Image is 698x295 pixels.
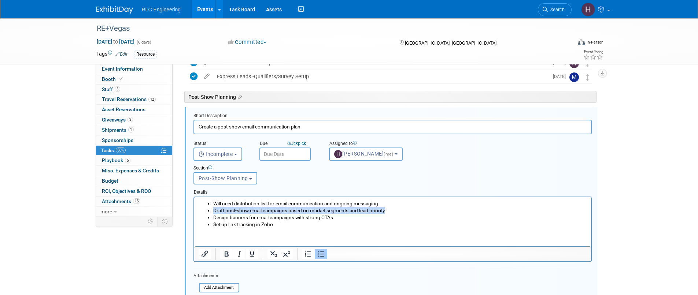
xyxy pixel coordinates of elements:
div: Event Format [528,38,604,49]
span: more [100,209,112,214]
span: 3 [128,117,133,122]
span: [GEOGRAPHIC_DATA], [GEOGRAPHIC_DATA] [405,40,496,46]
input: Due Date [259,147,311,161]
i: Move task [586,74,590,81]
a: Attachments15 [96,197,172,206]
a: Quickpick [286,141,307,146]
span: [DATE] [DATE] [96,38,135,45]
a: Event Information [96,64,172,74]
button: Bold [220,249,233,259]
div: In-Person [586,40,603,45]
td: Toggle Event Tabs [157,217,172,226]
button: Underline [246,249,258,259]
span: Travel Reservations [102,96,156,102]
div: Express Leads -Qualifiers/Survey Setup [213,70,549,83]
img: ExhibitDay [96,6,133,14]
span: Sponsorships [102,137,133,143]
span: Search [548,7,565,12]
button: Post-Show Planning [193,172,258,184]
span: Shipments [102,127,134,133]
img: Haley Cadran [581,3,595,16]
span: [DATE] [553,74,569,79]
button: [PERSON_NAME](me) [329,147,403,161]
div: Attachments [193,273,239,279]
span: (me) [384,152,393,157]
a: Shipments1 [96,125,172,135]
div: Status [193,141,248,147]
span: Staff [102,86,120,92]
div: Details [193,186,592,196]
a: Edit sections [236,93,242,100]
span: 15 [133,198,140,204]
div: Event Rating [583,50,603,54]
a: Sponsorships [96,135,172,145]
span: Tasks [101,147,126,153]
div: Post-Show Planning [184,91,597,103]
button: Committed [226,38,269,46]
td: Personalize Event Tab Strip [145,217,158,226]
a: Playbook5 [96,156,172,165]
a: Staff5 [96,85,172,94]
span: Attachments [102,198,140,204]
iframe: Rich Text Area [194,197,591,246]
a: Giveaways3 [96,115,172,125]
span: Budget [102,178,118,184]
span: 86% [116,147,126,153]
span: ROI, Objectives & ROO [102,188,151,194]
div: Resource [134,51,157,58]
span: 5 [115,86,120,92]
a: Booth [96,74,172,84]
span: Incomplete [199,151,233,157]
div: Assigned to [329,141,420,147]
i: Booth reservation complete [119,77,123,81]
input: Name of task or a short description [193,120,592,134]
i: Quick [287,141,298,146]
span: RLC Engineering [142,7,181,12]
a: edit [200,73,213,80]
span: Playbook [102,157,130,163]
div: Due [259,141,318,147]
span: [PERSON_NAME] [334,151,395,157]
button: Italic [233,249,245,259]
a: Tasks86% [96,146,172,156]
div: Section [193,165,558,172]
span: 5 [125,158,130,163]
div: RE+Vegas [94,22,561,35]
td: Tags [96,50,128,59]
span: Asset Reservations [102,107,145,112]
button: Incomplete [193,147,242,161]
a: more [96,207,172,217]
img: Format-Inperson.png [578,39,585,45]
span: 1 [128,127,134,132]
img: Michelle Daniels [569,72,579,82]
a: Edit [115,52,128,57]
button: Subscript [267,249,280,259]
a: Budget [96,176,172,186]
a: Asset Reservations [96,105,172,115]
span: Event Information [102,66,143,72]
span: Post-Show Planning [199,175,248,181]
span: to [112,39,119,45]
button: Insert/edit link [199,249,211,259]
span: Booth [102,76,124,82]
a: Travel Reservations12 [96,94,172,104]
button: Numbered list [302,249,314,259]
div: Short Description [193,113,592,120]
button: Bullet list [315,249,327,259]
span: (6 days) [136,40,151,45]
span: Giveaways [102,117,133,123]
a: ROI, Objectives & ROO [96,186,172,196]
a: Misc. Expenses & Credits [96,166,172,176]
span: 12 [148,97,156,102]
button: Superscript [280,249,293,259]
span: Misc. Expenses & Credits [102,168,159,173]
a: Search [538,3,572,16]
